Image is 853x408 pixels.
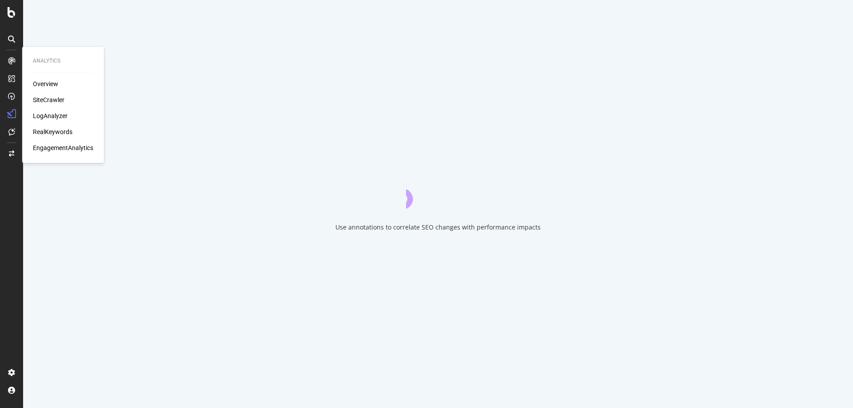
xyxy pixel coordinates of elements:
[33,143,93,152] a: EngagementAnalytics
[406,177,470,209] div: animation
[33,111,68,120] a: LogAnalyzer
[33,57,93,65] div: Analytics
[33,127,72,136] a: RealKeywords
[33,95,64,104] a: SiteCrawler
[33,79,58,88] a: Overview
[335,223,541,232] div: Use annotations to correlate SEO changes with performance impacts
